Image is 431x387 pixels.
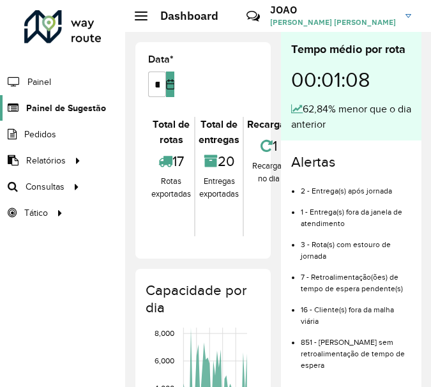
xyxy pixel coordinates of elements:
div: 00:01:08 [291,58,411,102]
span: Painel de Sugestão [26,102,106,115]
span: Relatórios [26,154,66,167]
span: [PERSON_NAME] [PERSON_NAME] [270,17,396,28]
li: 3 - Rota(s) com estouro de jornada [301,229,411,262]
li: 2 - Entrega(s) após jornada [301,176,411,197]
div: Rotas exportadas [151,175,191,200]
div: 17 [151,148,191,175]
li: 16 - Cliente(s) fora da malha viária [301,294,411,327]
a: Contato Rápido [239,3,267,30]
span: Pedidos [24,128,56,141]
h4: Capacidade por dia [146,282,258,316]
div: Tempo médio por rota [291,41,411,58]
div: Total de entregas [199,117,239,148]
label: Data [148,52,174,67]
span: Painel [27,75,51,89]
div: Entregas exportadas [199,175,239,200]
li: 851 - [PERSON_NAME] sem retroalimentação de tempo de espera [301,327,411,371]
div: Total de rotas [151,117,191,148]
span: Consultas [26,180,64,193]
button: Choose Date [166,72,175,97]
li: 7 - Retroalimentação(ões) de tempo de espera pendente(s) [301,262,411,294]
h3: JOAO [270,4,396,16]
div: Recargas [247,117,291,132]
div: Recargas no dia [247,160,291,185]
h4: Alertas [291,153,411,171]
text: 8,000 [155,329,174,337]
div: 1 [247,132,291,160]
li: 1 - Entrega(s) fora da janela de atendimento [301,197,411,229]
div: 62,84% menor que o dia anterior [291,102,411,132]
div: 20 [199,148,239,175]
text: 6,000 [155,356,174,365]
span: Tático [24,206,48,220]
